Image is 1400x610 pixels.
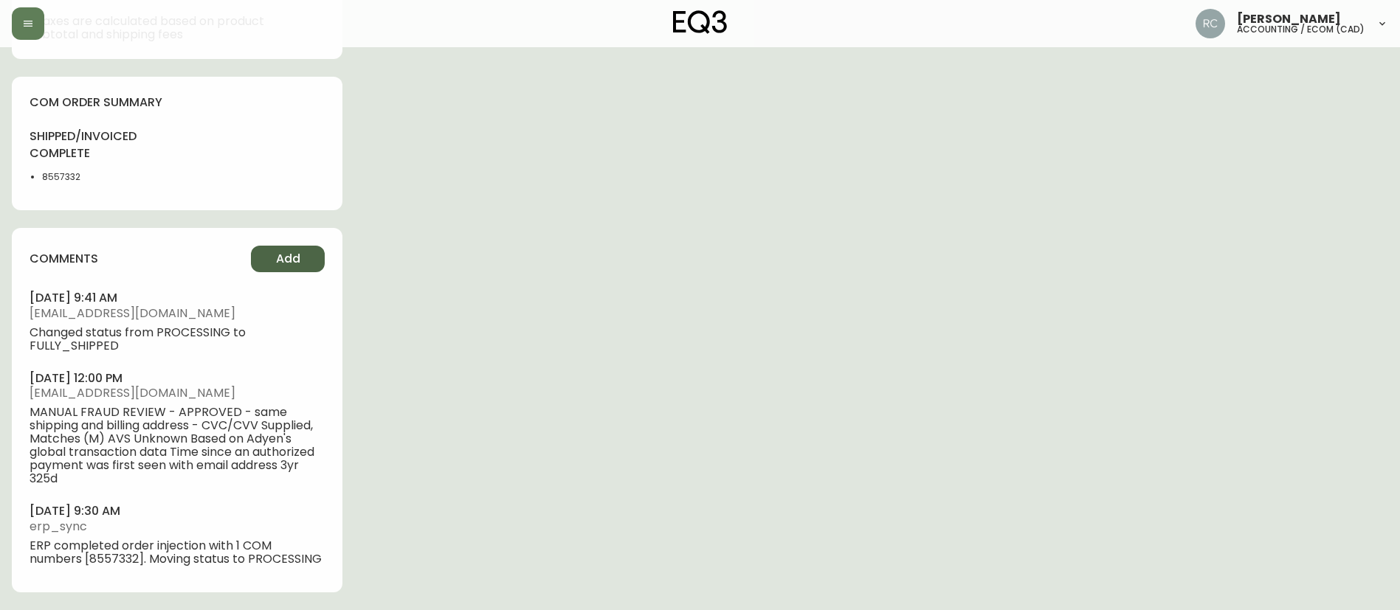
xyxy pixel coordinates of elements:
[30,307,325,320] span: [EMAIL_ADDRESS][DOMAIN_NAME]
[42,170,116,184] li: 8557332
[1237,13,1341,25] span: [PERSON_NAME]
[30,94,325,111] h4: com order summary
[30,520,325,533] span: erp_sync
[30,503,325,519] h4: [DATE] 9:30 am
[276,251,300,267] span: Add
[1196,9,1225,38] img: f4ba4e02bd060be8f1386e3ca455bd0e
[30,128,116,162] h4: shipped/invoiced complete
[673,10,728,34] img: logo
[30,251,98,267] h4: comments
[30,406,325,485] span: MANUAL FRAUD REVIEW - APPROVED - same shipping and billing address - CVC/CVV Supplied, Matches (M...
[30,370,325,387] h4: [DATE] 12:00 pm
[30,387,325,400] span: [EMAIL_ADDRESS][DOMAIN_NAME]
[30,290,325,306] h4: [DATE] 9:41 am
[30,539,325,566] span: ERP completed order injection with 1 COM numbers [8557332]. Moving status to PROCESSING
[251,246,325,272] button: Add
[30,326,325,353] span: Changed status from PROCESSING to FULLY_SHIPPED
[1237,25,1365,34] h5: accounting / ecom (cad)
